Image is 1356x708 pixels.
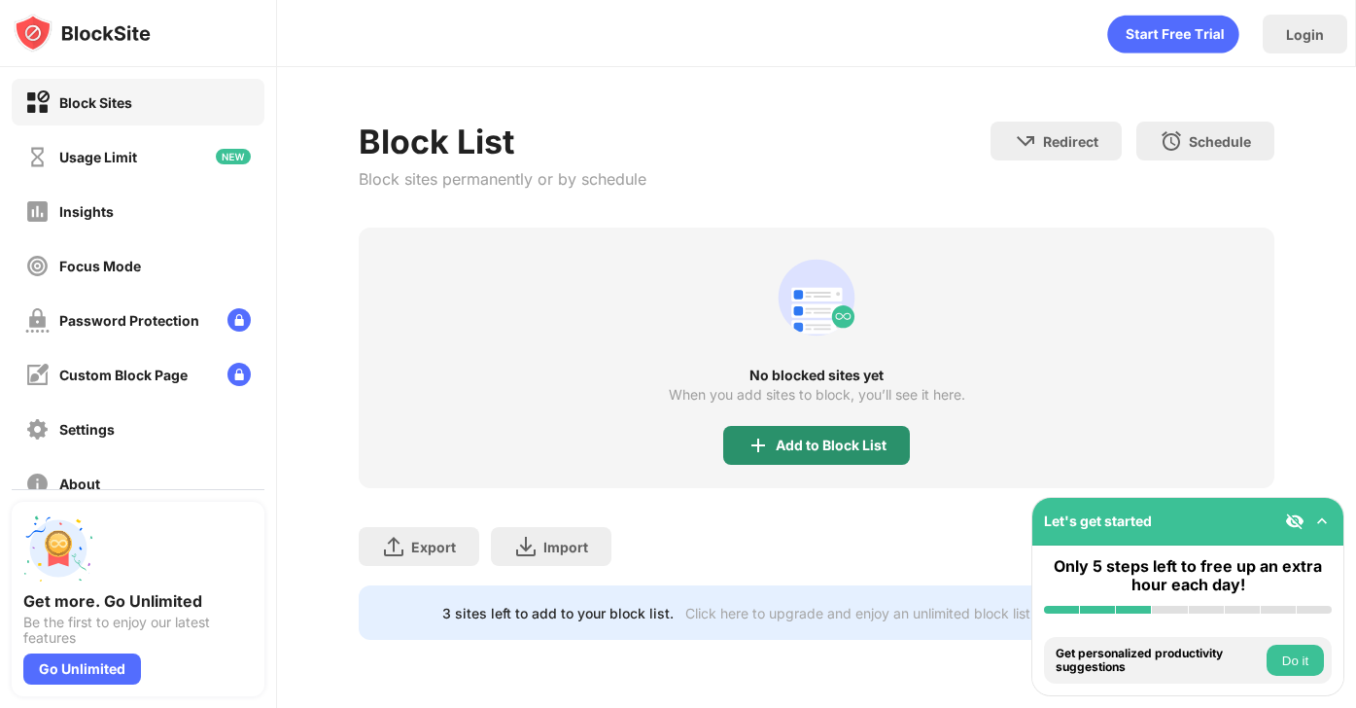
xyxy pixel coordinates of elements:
div: Password Protection [59,312,199,329]
img: lock-menu.svg [227,308,251,332]
button: Do it [1267,645,1324,676]
img: new-icon.svg [216,149,251,164]
div: Import [543,539,588,555]
div: Schedule [1189,133,1251,150]
img: password-protection-off.svg [25,308,50,333]
img: time-usage-off.svg [25,145,50,169]
div: Go Unlimited [23,654,141,685]
div: Only 5 steps left to free up an extra hour each day! [1044,557,1332,594]
img: push-unlimited.svg [23,513,93,584]
div: About [59,476,100,492]
div: Login [1286,26,1324,43]
img: settings-off.svg [25,417,50,442]
div: animation [770,251,863,344]
div: 3 sites left to add to your block list. [442,605,674,621]
img: omni-setup-toggle.svg [1312,512,1332,531]
img: logo-blocksite.svg [14,14,151,53]
img: about-off.svg [25,472,50,496]
div: animation [1107,15,1239,53]
div: Focus Mode [59,258,141,274]
img: customize-block-page-off.svg [25,363,50,387]
div: When you add sites to block, you’ll see it here. [669,387,965,403]
div: Block Sites [59,94,132,111]
img: eye-not-visible.svg [1285,512,1304,531]
div: Get personalized productivity suggestions [1056,647,1262,675]
img: lock-menu.svg [227,363,251,386]
img: focus-off.svg [25,254,50,278]
div: Custom Block Page [59,367,188,383]
div: Settings [59,421,115,438]
div: Insights [59,203,114,220]
div: Add to Block List [776,438,887,453]
div: Redirect [1043,133,1098,150]
img: insights-off.svg [25,199,50,224]
div: No blocked sites yet [359,368,1275,383]
div: Usage Limit [59,149,137,165]
div: Export [411,539,456,555]
div: Be the first to enjoy our latest features [23,615,253,646]
div: Get more. Go Unlimited [23,591,253,611]
div: Click here to upgrade and enjoy an unlimited block list. [685,605,1034,621]
div: Block sites permanently or by schedule [359,169,646,189]
img: block-on.svg [25,90,50,115]
div: Block List [359,122,646,161]
div: Let's get started [1044,513,1152,529]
